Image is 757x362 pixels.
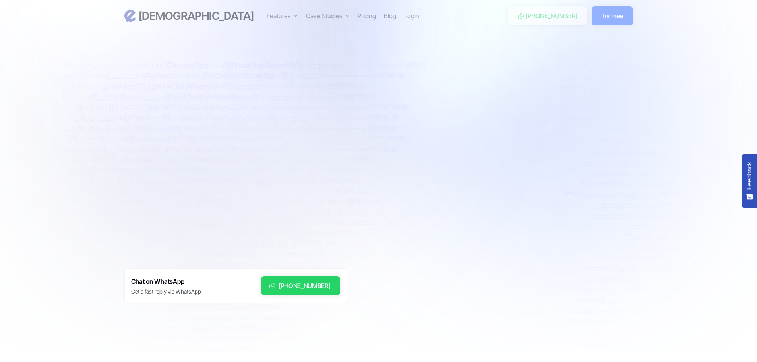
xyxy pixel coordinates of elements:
[267,11,291,21] div: Features
[592,6,633,25] a: Try Free
[139,9,254,23] h3: [DEMOGRAPHIC_DATA]
[131,276,201,287] h6: Chat on WhatsApp
[508,6,587,25] a: [PHONE_NUMBER]
[306,11,343,21] div: Case Studies
[384,11,396,21] a: Blog
[261,276,340,295] a: [PHONE_NUMBER]
[124,9,254,23] a: home
[279,281,331,290] div: [PHONE_NUMBER]
[358,11,376,21] a: Pricing
[404,11,419,21] a: Login
[742,154,757,208] button: Feedback - Show survey
[267,11,298,21] div: Features
[131,288,201,296] div: Get a fast reply via WhatsApp
[746,162,753,190] span: Feedback
[526,11,578,21] div: [PHONE_NUMBER]
[306,11,350,21] div: Case Studies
